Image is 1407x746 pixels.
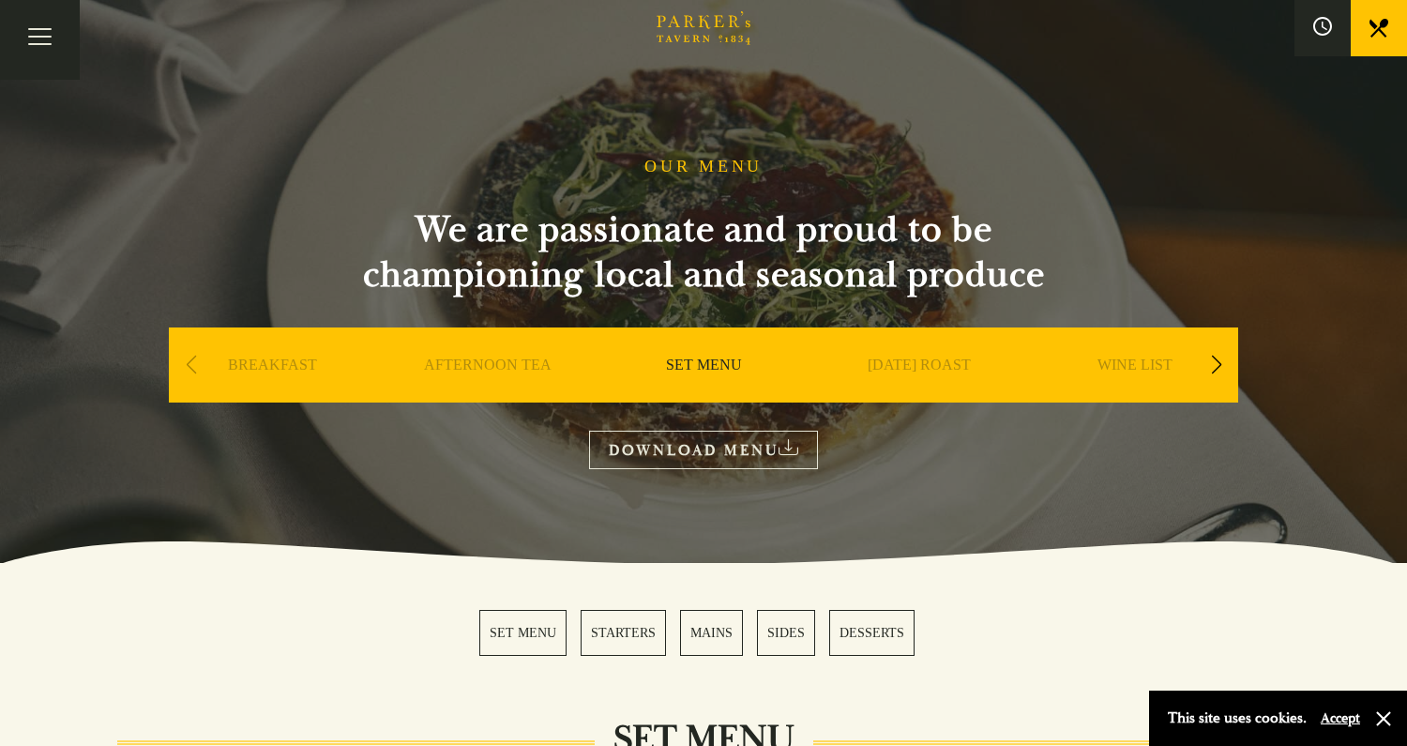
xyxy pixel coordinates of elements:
a: 5 / 5 [829,610,915,656]
div: Previous slide [178,344,204,386]
a: [DATE] ROAST [868,356,971,431]
p: This site uses cookies. [1168,705,1307,732]
div: 5 / 9 [1032,327,1238,459]
button: Accept [1321,709,1360,727]
div: 2 / 9 [385,327,591,459]
div: 1 / 9 [169,327,375,459]
div: 3 / 9 [600,327,807,459]
div: Next slide [1203,344,1229,386]
div: 4 / 9 [816,327,1022,459]
a: AFTERNOON TEA [424,356,552,431]
h1: OUR MENU [644,157,763,177]
a: 1 / 5 [479,610,567,656]
a: BREAKFAST [228,356,317,431]
a: 3 / 5 [680,610,743,656]
a: DOWNLOAD MENU [589,431,818,469]
a: 2 / 5 [581,610,666,656]
a: WINE LIST [1097,356,1172,431]
a: SET MENU [666,356,742,431]
a: 4 / 5 [757,610,815,656]
h2: We are passionate and proud to be championing local and seasonal produce [328,207,1079,297]
button: Close and accept [1374,709,1393,728]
